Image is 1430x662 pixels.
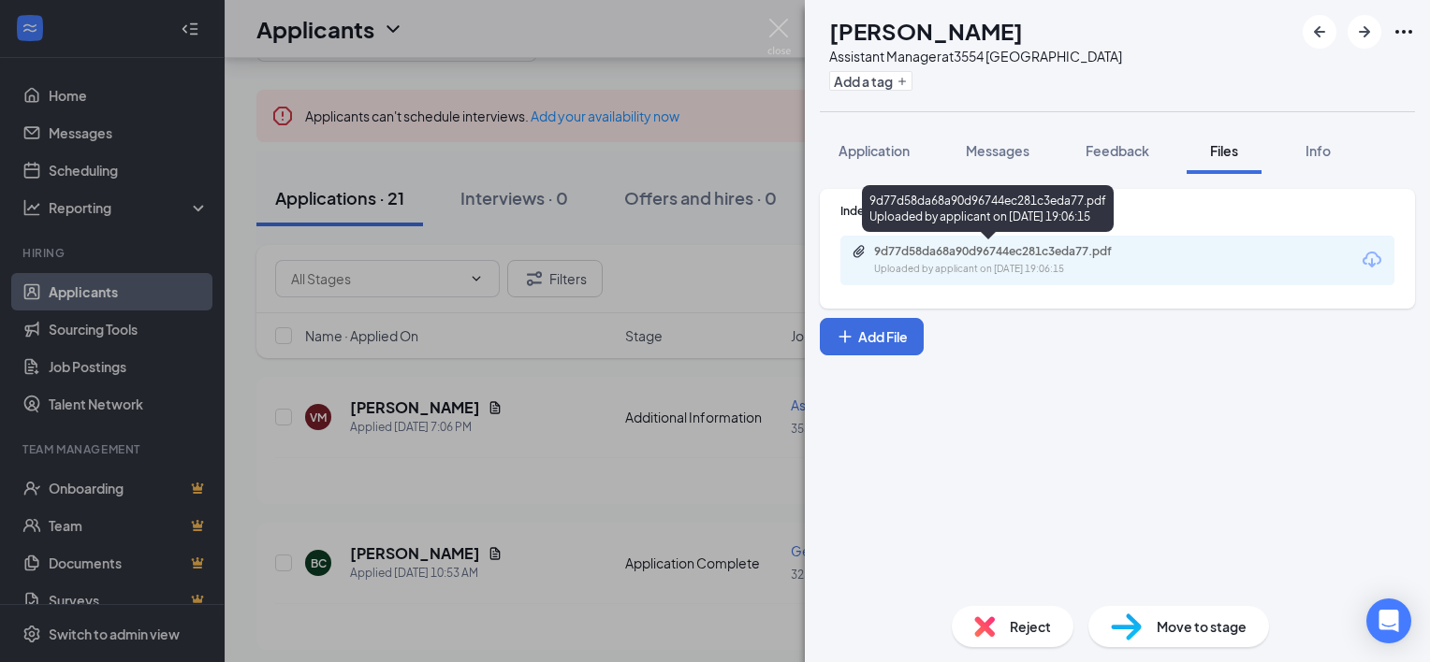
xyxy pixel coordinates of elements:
div: 9d77d58da68a90d96744ec281c3eda77.pdf [874,244,1136,259]
h1: [PERSON_NAME] [829,15,1023,47]
button: ArrowRight [1348,15,1381,49]
svg: ArrowRight [1353,21,1376,43]
button: ArrowLeftNew [1303,15,1336,49]
span: Files [1210,142,1238,159]
span: Reject [1010,616,1051,637]
svg: Plus [897,76,908,87]
span: Application [839,142,910,159]
span: Info [1306,142,1331,159]
div: Open Intercom Messenger [1366,598,1411,643]
span: Feedback [1086,142,1149,159]
button: Add FilePlus [820,318,924,355]
span: Move to stage [1157,616,1247,637]
div: 9d77d58da68a90d96744ec281c3eda77.pdf Uploaded by applicant on [DATE] 19:06:15 [862,185,1114,232]
div: Indeed Resume [840,203,1394,219]
div: Assistant Manager at 3554 [GEOGRAPHIC_DATA] [829,47,1122,65]
span: Messages [966,142,1029,159]
svg: Paperclip [852,244,867,259]
svg: ArrowLeftNew [1308,21,1331,43]
a: Paperclip9d77d58da68a90d96744ec281c3eda77.pdfUploaded by applicant on [DATE] 19:06:15 [852,244,1155,277]
svg: Download [1361,249,1383,271]
svg: Ellipses [1393,21,1415,43]
svg: Plus [836,327,854,346]
div: Uploaded by applicant on [DATE] 19:06:15 [874,262,1155,277]
button: PlusAdd a tag [829,71,912,91]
